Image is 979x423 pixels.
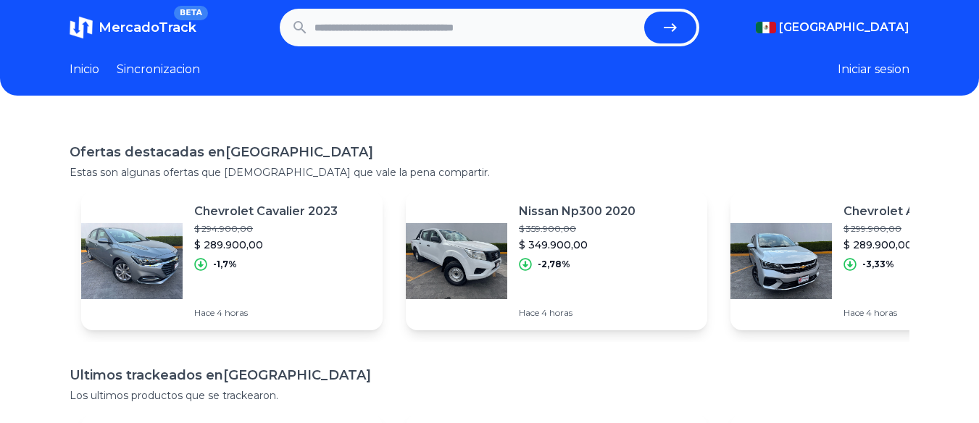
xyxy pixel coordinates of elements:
a: Inicio [70,61,99,78]
p: -1,7% [213,259,237,270]
p: Hace 4 horas [194,307,338,319]
p: $ 299.900,00 [843,223,971,235]
span: MercadoTrack [99,20,196,35]
img: Mexico [756,22,776,33]
a: MercadoTrackBETA [70,16,196,39]
p: Nissan Np300 2020 [519,203,636,220]
span: BETA [174,6,208,20]
p: -2,78% [538,259,570,270]
button: Iniciar sesion [838,61,909,78]
p: Hace 4 horas [519,307,636,319]
button: [GEOGRAPHIC_DATA] [756,19,909,36]
img: Featured image [406,210,507,311]
img: MercadoTrack [70,16,93,39]
p: Los ultimos productos que se trackearon. [70,388,909,403]
p: $ 294.900,00 [194,223,338,235]
p: Chevrolet Aveo 2024 [843,203,971,220]
a: Sincronizacion [117,61,200,78]
img: Featured image [730,210,832,311]
p: Hace 4 horas [843,307,971,319]
p: Chevrolet Cavalier 2023 [194,203,338,220]
p: $ 289.900,00 [194,238,338,252]
a: Featured imageNissan Np300 2020$ 359.900,00$ 349.900,00-2,78%Hace 4 horas [406,191,707,330]
h1: Ofertas destacadas en [GEOGRAPHIC_DATA] [70,142,909,162]
p: $ 349.900,00 [519,238,636,252]
p: -3,33% [862,259,894,270]
h1: Ultimos trackeados en [GEOGRAPHIC_DATA] [70,365,909,385]
img: Featured image [81,210,183,311]
p: Estas son algunas ofertas que [DEMOGRAPHIC_DATA] que vale la pena compartir. [70,165,909,180]
p: $ 289.900,00 [843,238,971,252]
a: Featured imageChevrolet Cavalier 2023$ 294.900,00$ 289.900,00-1,7%Hace 4 horas [81,191,383,330]
p: $ 359.900,00 [519,223,636,235]
span: [GEOGRAPHIC_DATA] [779,19,909,36]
